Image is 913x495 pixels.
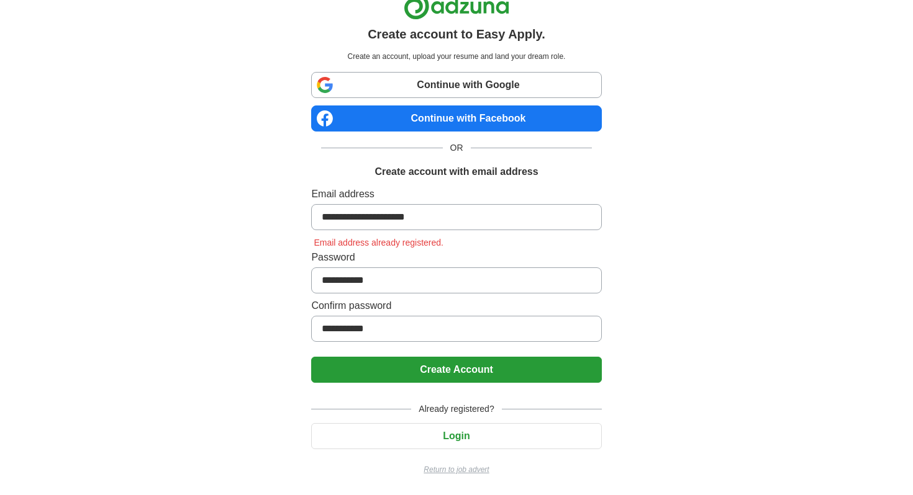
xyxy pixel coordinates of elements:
[311,357,601,383] button: Create Account
[314,51,599,62] p: Create an account, upload your resume and land your dream role.
[311,298,601,313] label: Confirm password
[311,238,446,247] span: Email address already registered.
[311,72,601,98] a: Continue with Google
[311,423,601,449] button: Login
[443,141,471,154] span: OR
[411,403,501,416] span: Already registered?
[311,464,601,475] a: Return to job advert
[311,250,601,265] label: Password
[375,164,538,179] h1: Create account with email address
[311,187,601,202] label: Email address
[368,25,545,43] h1: Create account to Easy Apply.
[311,105,601,132] a: Continue with Facebook
[311,430,601,441] a: Login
